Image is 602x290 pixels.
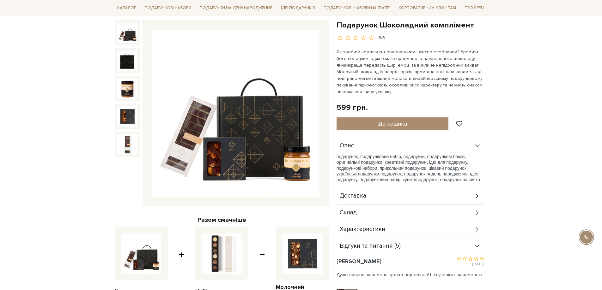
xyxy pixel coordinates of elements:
span: До кошика [378,120,407,127]
a: Про Spell [462,3,487,13]
img: Подарунок Шоколадний комплімент [117,78,137,98]
span: день народження [432,171,468,176]
span: , [379,171,380,176]
img: Подарунок Шоколадний комплімент [121,234,161,274]
button: До кошика [337,117,449,130]
div: Дуже смачно, карамель просто нереальна! І ті цукерки з карамеллю [337,269,484,285]
a: Ідеї подарунків [278,3,318,13]
div: [DATE] [410,256,484,267]
span: [PERSON_NAME] [337,258,381,265]
a: Каталог [115,3,139,13]
span: Опис [340,143,354,149]
a: Подарункові набори [142,3,194,13]
h1: Подарунок Шоколадний комплімент [337,20,488,30]
a: Подарункові набори на [DATE] [321,3,393,13]
p: Як зробити комплімент оригінальним і дійсно особливим? Зробити його солодким, адже смак справжньо... [337,49,485,95]
img: Подарунок Шоколадний комплімент [117,50,137,71]
div: 599 грн. [337,103,368,112]
img: Молочний шоколад з солоною карамеллю [282,234,323,274]
span: Склад [340,210,357,216]
span: Характеристики [340,227,385,232]
a: Корпоративним клієнтам [396,3,459,13]
img: Подарунок Шоколадний комплімент [117,134,137,154]
span: Доставка [340,193,366,199]
img: Набір цукерок Побачення наосліп [202,234,242,274]
img: Подарунок Шоколадний комплімент [152,30,319,197]
span: подарунок, подарунковий набір, подарунки, подарункові бокси, оригінальні подарунки, креативні под... [337,154,468,176]
div: Разом смачніше [115,216,329,224]
a: Подарунки на День народження [197,3,275,13]
img: Подарунок Шоколадний комплімент [117,106,137,127]
img: Подарунок Шоколадний комплімент [117,23,137,43]
span: подарунок, подарунок на [380,171,432,176]
span: подарунок, подарунок на свято [416,177,480,182]
span: Відгуки та питання (5) [340,243,401,249]
div: 5/5 [379,35,385,41]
